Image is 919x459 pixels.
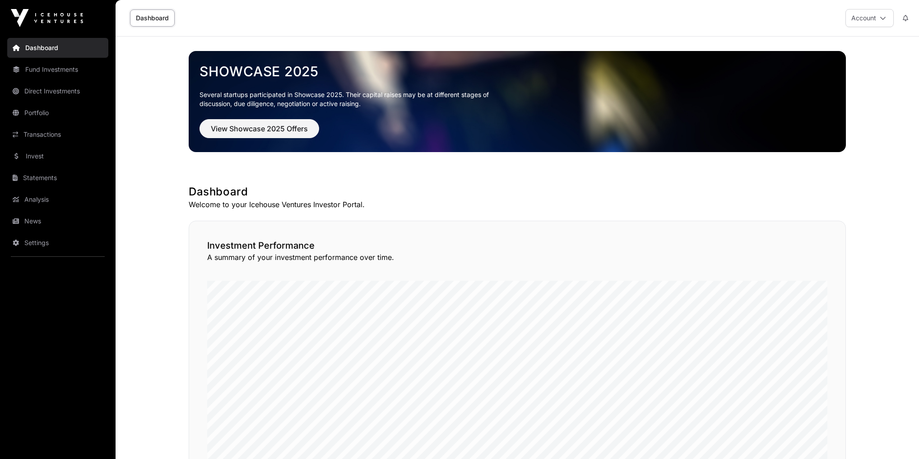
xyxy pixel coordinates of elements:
[130,9,175,27] a: Dashboard
[7,103,108,123] a: Portfolio
[189,199,846,210] p: Welcome to your Icehouse Ventures Investor Portal.
[845,9,894,27] button: Account
[874,416,919,459] iframe: Chat Widget
[7,60,108,79] a: Fund Investments
[200,128,319,137] a: View Showcase 2025 Offers
[207,239,827,252] h2: Investment Performance
[200,119,319,138] button: View Showcase 2025 Offers
[7,211,108,231] a: News
[189,185,846,199] h1: Dashboard
[200,90,503,108] p: Several startups participated in Showcase 2025. Their capital raises may be at different stages o...
[7,146,108,166] a: Invest
[207,252,827,263] p: A summary of your investment performance over time.
[7,168,108,188] a: Statements
[7,125,108,144] a: Transactions
[7,38,108,58] a: Dashboard
[11,9,83,27] img: Icehouse Ventures Logo
[7,233,108,253] a: Settings
[7,81,108,101] a: Direct Investments
[7,190,108,209] a: Analysis
[189,51,846,152] img: Showcase 2025
[200,63,835,79] a: Showcase 2025
[211,123,308,134] span: View Showcase 2025 Offers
